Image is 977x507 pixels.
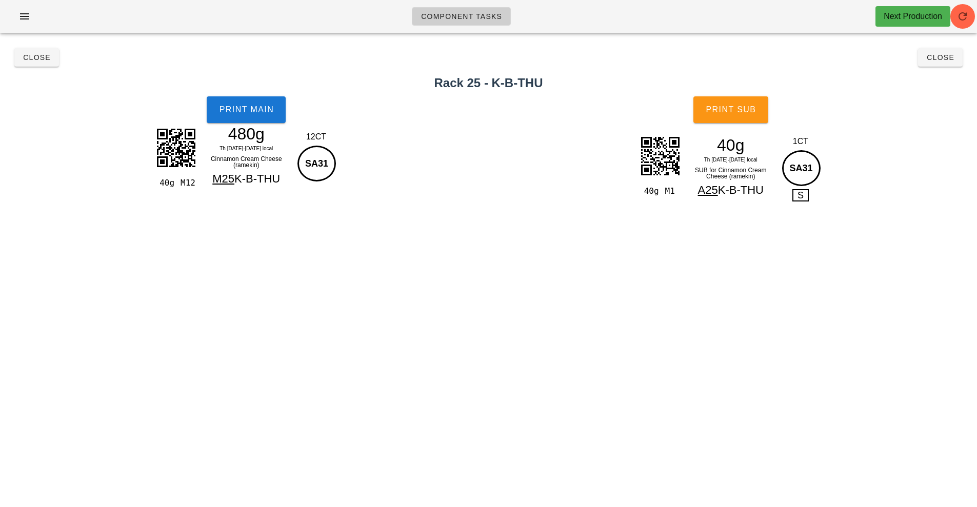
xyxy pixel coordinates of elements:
button: Print Sub [693,96,768,123]
span: Print Sub [705,105,756,114]
button: Close [14,48,59,67]
span: M25 [212,172,234,185]
div: Next Production [884,10,942,23]
div: M12 [176,176,197,190]
span: Th [DATE]-[DATE] local [220,146,273,151]
div: 480g [202,126,291,141]
div: SA31 [297,146,336,181]
span: Component Tasks [421,12,502,21]
span: S [792,189,809,201]
div: 40g [155,176,176,190]
span: A25 [698,184,718,196]
span: K-B-THU [234,172,280,185]
span: Close [23,53,51,62]
div: Cinnamon Cream Cheese (ramekin) [202,154,291,170]
div: 12CT [295,131,337,143]
a: Component Tasks [412,7,511,26]
button: Close [918,48,963,67]
img: GEJUYGLPEdgqWdx9LFUEQoiK2LB9CBkGWHUfQlTEhu1DyDDAqvsQoiI2bB9ChgFW3YcQFbFh+xAyDLDqPoSoiA3bh5BhgFX3P... [150,122,202,173]
span: Print Main [218,105,274,114]
div: M1 [661,185,682,198]
span: K-B-THU [718,184,764,196]
img: I2b3kBDyisDlCukiIev8gcwdywqQ5xDYsqxz6WTlEDKsBkJICBmGwLB0opAQMgyBYelEISFkGALD0olCQsgwBIal8xuPvlM+M... [634,130,686,181]
div: 1CT [780,135,822,148]
span: Th [DATE]-[DATE] local [704,157,757,163]
span: Close [926,53,954,62]
div: SUB for Cinnamon Cream Cheese (ramekin) [686,165,775,181]
button: Print Main [207,96,286,123]
div: SA31 [782,150,821,186]
h2: Rack 25 - K-B-THU [6,74,971,92]
div: 40g [640,185,661,198]
div: 40g [686,137,775,153]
